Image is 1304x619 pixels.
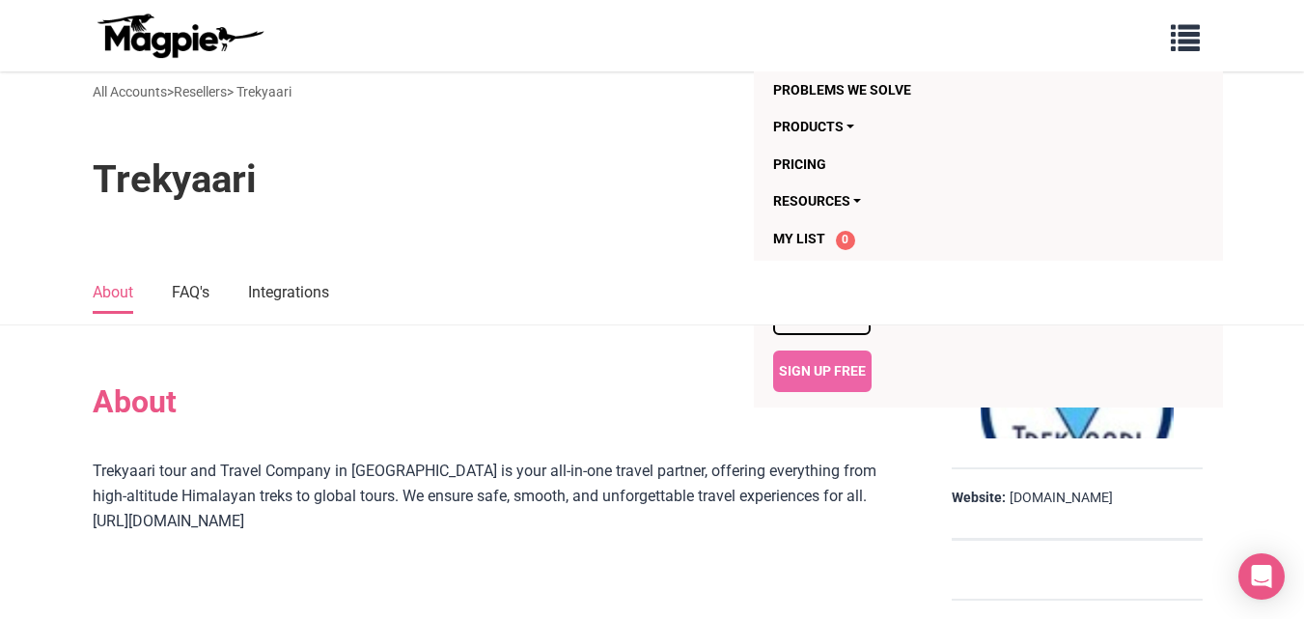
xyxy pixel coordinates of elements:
[174,84,227,99] a: Resellers
[93,383,903,420] h2: About
[773,183,1126,219] a: Resources
[93,273,133,314] a: About
[773,351,872,391] a: Sign Up Free
[93,156,257,203] h1: Trekyaari
[773,258,1126,295] a: Login
[836,231,855,250] span: 0
[248,273,329,314] a: Integrations
[773,108,1126,145] a: Products
[773,71,1126,108] a: Problems we solve
[773,231,825,246] span: My List
[1238,553,1285,600] div: Open Intercom Messenger
[93,81,291,102] div: > > Trekyaari
[1010,489,1113,508] a: [DOMAIN_NAME]
[172,273,209,314] a: FAQ's
[773,146,1126,183] a: Pricing
[93,13,266,59] img: logo-ab69f6fb50320c5b225c76a69d11143b.png
[773,220,1126,258] a: My List 0
[93,459,903,533] div: Trekyaari tour and Travel Company in [GEOGRAPHIC_DATA] is your all-in-one travel partner, offerin...
[952,489,1006,508] strong: Website:
[93,84,167,99] a: All Accounts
